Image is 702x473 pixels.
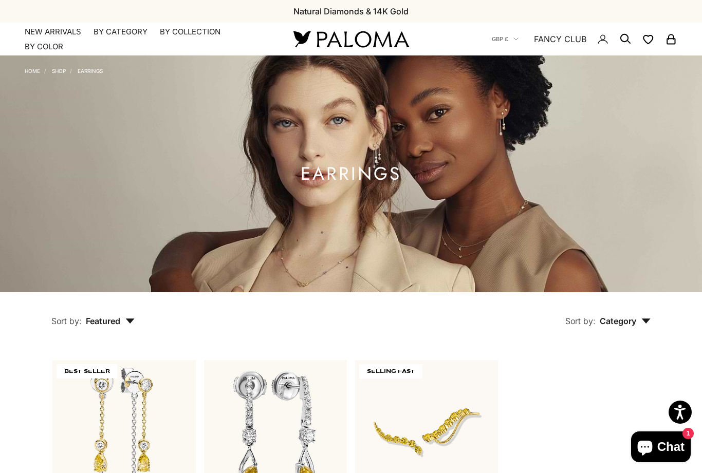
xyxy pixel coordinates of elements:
[160,27,220,37] summary: By Collection
[25,27,81,37] a: NEW ARRIVALS
[25,68,40,74] a: Home
[293,5,409,18] p: Natural Diamonds & 14K Gold
[492,34,508,44] span: GBP £
[28,292,158,335] button: Sort by: Featured
[94,27,147,37] summary: By Category
[534,32,586,46] a: FANCY CLUB
[25,27,269,52] nav: Primary navigation
[51,316,82,326] span: Sort by:
[57,364,117,379] span: BEST SELLER
[492,34,519,44] button: GBP £
[25,66,103,74] nav: Breadcrumb
[492,23,677,55] nav: Secondary navigation
[542,292,674,335] button: Sort by: Category
[359,364,422,379] span: SELLING FAST
[78,68,103,74] a: Earrings
[600,316,651,326] span: Category
[25,42,63,52] summary: By Color
[86,316,135,326] span: Featured
[301,167,401,180] h1: Earrings
[628,431,694,465] inbox-online-store-chat: Shopify online store chat
[565,316,596,326] span: Sort by:
[52,68,66,74] a: Shop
